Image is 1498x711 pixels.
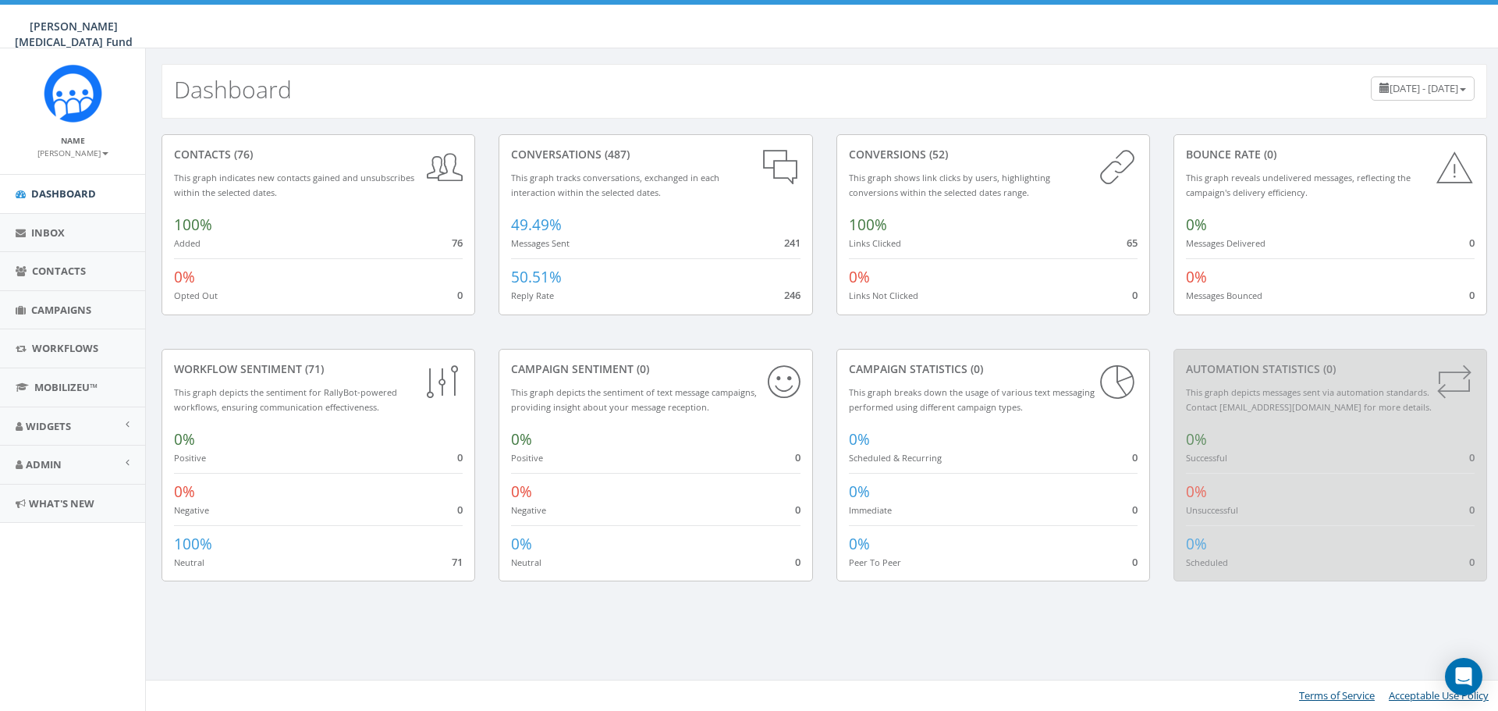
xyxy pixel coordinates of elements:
[174,267,195,287] span: 0%
[784,288,800,302] span: 246
[849,237,901,249] small: Links Clicked
[1320,361,1336,376] span: (0)
[511,267,562,287] span: 50.51%
[37,145,108,159] a: [PERSON_NAME]
[174,556,204,568] small: Neutral
[795,555,800,569] span: 0
[174,290,218,301] small: Opted Out
[1390,81,1458,95] span: [DATE] - [DATE]
[926,147,948,162] span: (52)
[15,19,133,49] span: [PERSON_NAME] [MEDICAL_DATA] Fund
[1186,361,1475,377] div: Automation Statistics
[602,147,630,162] span: (487)
[511,534,532,554] span: 0%
[457,288,463,302] span: 0
[795,503,800,517] span: 0
[174,172,414,198] small: This graph indicates new contacts gained and unsubscribes within the selected dates.
[849,429,870,450] span: 0%
[1186,172,1411,198] small: This graph reveals undelivered messages, reflecting the campaign's delivery efficiency.
[302,361,324,376] span: (71)
[1132,503,1138,517] span: 0
[511,290,554,301] small: Reply Rate
[967,361,983,376] span: (0)
[174,504,209,516] small: Negative
[174,215,212,235] span: 100%
[1186,147,1475,162] div: Bounce Rate
[849,172,1050,198] small: This graph shows link clicks by users, highlighting conversions within the selected dates range.
[1186,386,1432,413] small: This graph depicts messages sent via automation standards. Contact [EMAIL_ADDRESS][DOMAIN_NAME] f...
[849,482,870,502] span: 0%
[32,264,86,278] span: Contacts
[849,361,1138,377] div: Campaign Statistics
[511,556,541,568] small: Neutral
[1469,555,1475,569] span: 0
[511,237,570,249] small: Messages Sent
[849,215,887,235] span: 100%
[1186,534,1207,554] span: 0%
[511,386,757,413] small: This graph depicts the sentiment of text message campaigns, providing insight about your message ...
[457,503,463,517] span: 0
[31,187,96,201] span: Dashboard
[1445,658,1482,695] div: Open Intercom Messenger
[174,76,292,102] h2: Dashboard
[452,555,463,569] span: 71
[1469,503,1475,517] span: 0
[1186,556,1228,568] small: Scheduled
[849,290,918,301] small: Links Not Clicked
[1186,215,1207,235] span: 0%
[1132,450,1138,464] span: 0
[174,147,463,162] div: contacts
[231,147,253,162] span: (76)
[26,419,71,433] span: Widgets
[849,147,1138,162] div: conversions
[174,361,463,377] div: Workflow Sentiment
[511,429,532,450] span: 0%
[1389,688,1489,702] a: Acceptable Use Policy
[511,452,543,464] small: Positive
[849,556,901,568] small: Peer To Peer
[1132,288,1138,302] span: 0
[452,236,463,250] span: 76
[634,361,649,376] span: (0)
[1132,555,1138,569] span: 0
[1469,450,1475,464] span: 0
[61,135,85,146] small: Name
[795,450,800,464] span: 0
[1127,236,1138,250] span: 65
[1186,237,1265,249] small: Messages Delivered
[31,303,91,317] span: Campaigns
[511,504,546,516] small: Negative
[511,361,800,377] div: Campaign Sentiment
[174,429,195,450] span: 0%
[174,452,206,464] small: Positive
[44,64,102,123] img: Rally_Corp_Logo_1.png
[511,215,562,235] span: 49.49%
[457,450,463,464] span: 0
[849,267,870,287] span: 0%
[1186,504,1238,516] small: Unsuccessful
[849,504,892,516] small: Immediate
[849,386,1095,413] small: This graph breaks down the usage of various text messaging performed using different campaign types.
[1186,452,1227,464] small: Successful
[31,226,65,240] span: Inbox
[37,148,108,158] small: [PERSON_NAME]
[174,482,195,502] span: 0%
[511,172,719,198] small: This graph tracks conversations, exchanged in each interaction within the selected dates.
[511,482,532,502] span: 0%
[32,341,98,355] span: Workflows
[174,534,212,554] span: 100%
[1186,482,1207,502] span: 0%
[1261,147,1276,162] span: (0)
[174,237,201,249] small: Added
[849,534,870,554] span: 0%
[849,452,942,464] small: Scheduled & Recurring
[34,380,98,394] span: MobilizeU™
[511,147,800,162] div: conversations
[174,386,397,413] small: This graph depicts the sentiment for RallyBot-powered workflows, ensuring communication effective...
[1186,290,1262,301] small: Messages Bounced
[1186,267,1207,287] span: 0%
[29,496,94,510] span: What's New
[1469,288,1475,302] span: 0
[1469,236,1475,250] span: 0
[26,457,62,471] span: Admin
